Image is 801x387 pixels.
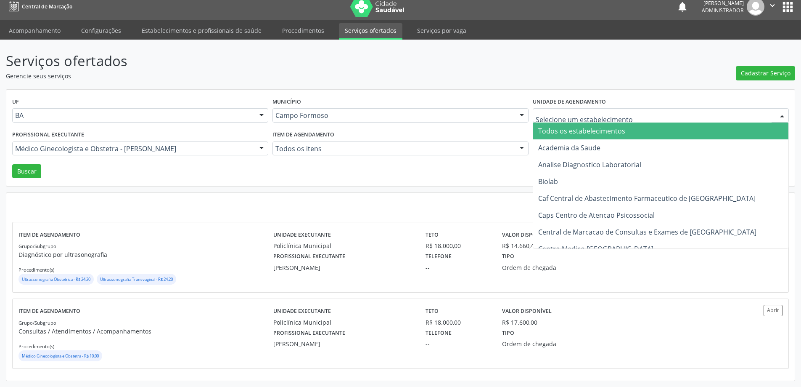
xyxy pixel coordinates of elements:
small: Procedimento(s) [19,267,54,273]
div: Policlínica Municipal [273,318,414,327]
a: Acompanhamento [3,23,66,38]
a: Configurações [75,23,127,38]
label: Profissional executante [273,327,345,340]
input: Selecione um estabelecimento [536,111,772,128]
small: Ultrassonografia Transvaginal - R$ 24,20 [100,277,173,282]
label: UF [12,96,19,109]
div: R$ 18.000,00 [426,318,490,327]
span: Todos os estabelecimentos [538,126,625,136]
div: -- [426,263,490,272]
label: Item de agendamento [19,305,80,318]
label: Município [272,96,301,109]
p: Diagnóstico por ultrasonografia [19,250,273,259]
span: Analise Diagnostico Laboratorial [538,160,641,169]
label: Teto [426,228,439,241]
span: Médico Ginecologista e Obstetra - [PERSON_NAME] [15,144,251,153]
div: R$ 14.660,40 [502,241,537,250]
small: Grupo/Subgrupo [19,243,56,249]
p: Serviços ofertados [6,51,558,72]
div: [PERSON_NAME] [273,263,414,272]
label: Tipo [502,327,514,340]
span: Todos os itens [275,144,511,153]
label: Valor disponível [502,228,552,241]
i:  [768,1,777,10]
button: Buscar [12,164,41,179]
span: Central de Marcacao de Consultas e Exames de [GEOGRAPHIC_DATA] [538,227,756,237]
div: R$ 17.600,00 [502,318,537,327]
label: Profissional executante [273,250,345,263]
div: Ordem de chegada [502,263,605,272]
span: Central de Marcação [22,3,72,10]
div: Ordem de chegada [502,339,605,348]
small: Procedimento(s) [19,343,54,350]
a: Procedimentos [276,23,330,38]
label: Item de agendamento [272,128,334,141]
div: R$ 18.000,00 [426,241,490,250]
span: Biolab [538,177,558,186]
span: Caps Centro de Atencao Psicossocial [538,211,655,220]
a: Serviços ofertados [339,23,402,40]
label: Unidade de agendamento [533,96,606,109]
div: Policlínica Municipal [273,241,414,250]
label: Telefone [426,250,452,263]
span: Administrador [702,7,744,14]
div: -- [426,339,490,348]
span: Centro Medico [GEOGRAPHIC_DATA] [538,244,653,254]
a: Serviços por vaga [411,23,472,38]
span: Campo Formoso [275,111,511,120]
span: BA [15,111,251,120]
button: notifications [677,1,688,13]
small: Ultrassonografia Obstetrica - R$ 24,20 [22,277,90,282]
label: Unidade executante [273,228,331,241]
div: [PERSON_NAME] [273,339,414,348]
label: Tipo [502,250,514,263]
label: Profissional executante [12,128,84,141]
p: Consultas / Atendimentos / Acompanhamentos [19,327,273,336]
p: Gerencie seus serviços [6,72,558,80]
span: Cadastrar Serviço [741,69,790,77]
small: Grupo/Subgrupo [19,320,56,326]
small: Médico Ginecologista e Obstetra - R$ 10,00 [22,353,99,359]
span: Caf Central de Abastecimento Farmaceutico de [GEOGRAPHIC_DATA] [538,194,756,203]
label: Item de agendamento [19,228,80,241]
label: Teto [426,305,439,318]
label: Telefone [426,327,452,340]
label: Unidade executante [273,305,331,318]
span: Academia da Saude [538,143,600,152]
label: Valor disponível [502,305,552,318]
a: Estabelecimentos e profissionais de saúde [136,23,267,38]
button: Abrir [764,305,782,316]
button: Cadastrar Serviço [736,66,795,80]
